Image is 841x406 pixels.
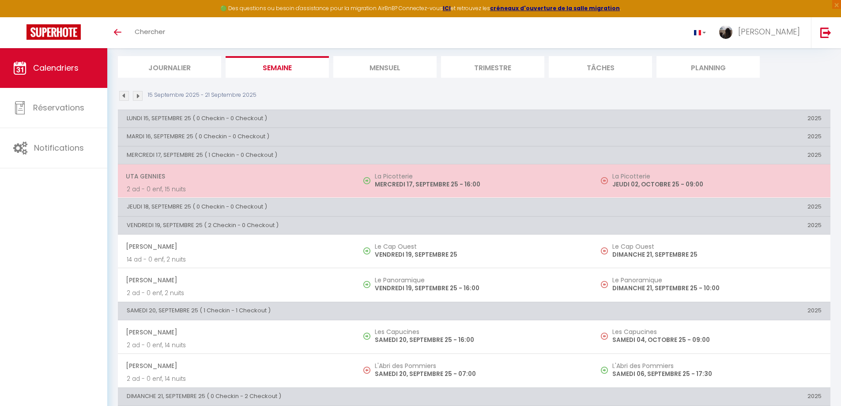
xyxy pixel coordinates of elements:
h5: L'Abri des Pommiers [375,362,584,369]
p: SAMEDI 20, SEPTEMBRE 25 - 16:00 [375,335,584,345]
img: Super Booking [26,24,81,40]
p: VENDREDI 19, SEPTEMBRE 25 - 16:00 [375,284,584,293]
th: MARDI 16, SEPTEMBRE 25 ( 0 Checkin - 0 Checkout ) [118,128,593,146]
span: Notifications [34,142,84,153]
p: 2 ad - 0 enf, 15 nuits [127,185,347,194]
img: NO IMAGE [363,367,370,374]
th: SAMEDI 20, SEPTEMBRE 25 ( 1 Checkin - 1 Checkout ) [118,302,593,320]
a: créneaux d'ouverture de la salle migration [490,4,620,12]
h5: L'Abri des Pommiers [612,362,822,369]
th: 2025 [593,146,830,164]
span: Calendriers [33,62,79,73]
li: Trimestre [441,56,544,78]
a: Chercher [128,17,172,48]
span: [PERSON_NAME] [126,324,347,341]
h5: Le Panoramique [612,277,822,284]
li: Journalier [118,56,221,78]
li: Planning [656,56,760,78]
img: ... [719,25,732,39]
span: [PERSON_NAME] [126,238,347,255]
th: MERCREDI 17, SEPTEMBRE 25 ( 1 Checkin - 0 Checkout ) [118,146,593,164]
h5: La Picotterie [375,173,584,180]
th: 2025 [593,110,830,127]
span: [PERSON_NAME] [126,272,347,288]
img: NO IMAGE [601,367,608,374]
th: 2025 [593,128,830,146]
th: 2025 [593,388,830,406]
p: SAMEDI 04, OCTOBRE 25 - 09:00 [612,335,822,345]
p: 2 ad - 0 enf, 2 nuits [127,288,347,298]
li: Semaine [226,56,329,78]
span: Réservations [33,102,84,113]
a: ICI [443,4,451,12]
p: 2 ad - 0 enf, 14 nuits [127,374,347,383]
p: MERCREDI 17, SEPTEMBRE 25 - 16:00 [375,180,584,189]
img: NO IMAGE [601,177,608,184]
p: 15 Septembre 2025 - 21 Septembre 2025 [148,91,256,99]
h5: La Picotterie [612,173,822,180]
span: Chercher [135,27,165,36]
img: NO IMAGE [601,281,608,288]
th: 2025 [593,216,830,234]
li: Tâches [549,56,652,78]
img: NO IMAGE [601,333,608,340]
p: SAMEDI 06, SEPTEMBRE 25 - 17:30 [612,369,822,379]
th: 2025 [593,198,830,216]
h5: Les Capucines [612,328,822,335]
a: ... [PERSON_NAME] [713,17,811,48]
th: 2025 [593,302,830,320]
span: [PERSON_NAME] [126,357,347,374]
th: LUNDI 15, SEPTEMBRE 25 ( 0 Checkin - 0 Checkout ) [118,110,593,127]
button: Ouvrir le widget de chat LiveChat [7,4,34,30]
p: JEUDI 02, OCTOBRE 25 - 09:00 [612,180,822,189]
h5: Le Panoramique [375,277,584,284]
img: logout [820,27,831,38]
th: VENDREDI 19, SEPTEMBRE 25 ( 2 Checkin - 0 Checkout ) [118,216,593,234]
h5: Le Cap Ouest [375,243,584,250]
p: SAMEDI 20, SEPTEMBRE 25 - 07:00 [375,369,584,379]
p: DIMANCHE 21, SEPTEMBRE 25 - 10:00 [612,284,822,293]
li: Mensuel [333,56,437,78]
th: DIMANCHE 21, SEPTEMBRE 25 ( 0 Checkin - 2 Checkout ) [118,388,593,406]
p: 14 ad - 0 enf, 2 nuits [127,255,347,264]
p: VENDREDI 19, SEPTEMBRE 25 [375,250,584,259]
p: DIMANCHE 21, SEPTEMBRE 25 [612,250,822,259]
h5: Les Capucines [375,328,584,335]
span: [PERSON_NAME] [738,26,800,37]
img: NO IMAGE [601,247,608,254]
span: Uta Gennies [126,168,347,185]
th: JEUDI 18, SEPTEMBRE 25 ( 0 Checkin - 0 Checkout ) [118,198,593,216]
h5: Le Cap Ouest [612,243,822,250]
p: 2 ad - 0 enf, 14 nuits [127,341,347,350]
